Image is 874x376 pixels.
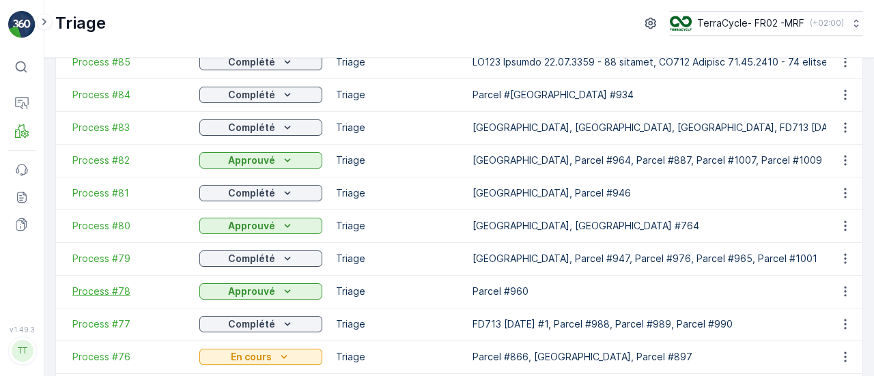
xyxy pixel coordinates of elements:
a: Process #84 [72,88,186,102]
td: Triage [329,177,466,209]
button: TT [8,336,36,365]
td: Triage [329,242,466,275]
p: Complété [228,252,275,265]
td: Triage [329,308,466,341]
a: Process #78 [72,285,186,298]
p: En cours [231,350,272,364]
a: Process #82 [72,154,186,167]
p: Approuvé [228,154,275,167]
td: Triage [329,78,466,111]
button: Approuvé [199,152,322,169]
button: Complété [199,185,322,201]
button: Complété [199,119,322,136]
div: TT [12,340,33,362]
img: terracycle.png [670,16,692,31]
td: Triage [329,111,466,144]
p: TerraCycle- FR02 -MRF [697,16,804,30]
a: Process #85 [72,55,186,69]
a: Process #79 [72,252,186,265]
button: Complété [199,54,322,70]
button: Approuvé [199,218,322,234]
button: Approuvé [199,283,322,300]
p: Complété [228,186,275,200]
p: Complété [228,121,275,134]
button: Complété [199,87,322,103]
a: Process #81 [72,186,186,200]
td: Triage [329,275,466,308]
a: Process #76 [72,350,186,364]
p: Complété [228,88,275,102]
p: Complété [228,55,275,69]
p: ( +02:00 ) [810,18,844,29]
button: TerraCycle- FR02 -MRF(+02:00) [670,11,863,35]
p: Complété [228,317,275,331]
p: Approuvé [228,285,275,298]
td: Triage [329,46,466,78]
button: En cours [199,349,322,365]
td: Triage [329,341,466,373]
p: Triage [55,12,106,34]
span: v 1.49.3 [8,326,36,334]
a: Process #80 [72,219,186,233]
a: Process #77 [72,317,186,331]
button: Complété [199,250,322,267]
img: logo [8,11,36,38]
td: Triage [329,209,466,242]
p: Approuvé [228,219,275,233]
a: Process #83 [72,121,186,134]
td: Triage [329,144,466,177]
button: Complété [199,316,322,332]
